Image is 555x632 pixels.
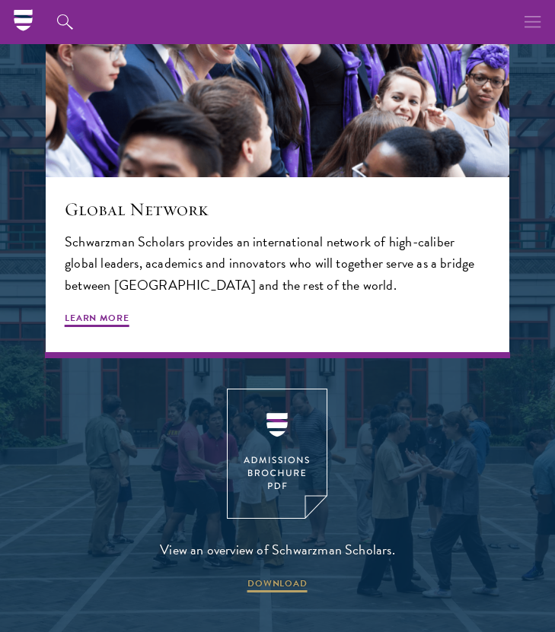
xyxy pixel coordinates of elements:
h5: Global Network [65,196,490,222]
span: DOWNLOAD [247,576,308,595]
span: View an overview of Schwarzman Scholars. [160,538,395,561]
p: Schwarzman Scholars provides an international network of high-caliber global leaders, academics a... [65,231,490,295]
span: Learn More [65,311,129,329]
a: View an overview of Schwarzman Scholars. DOWNLOAD [160,389,395,595]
